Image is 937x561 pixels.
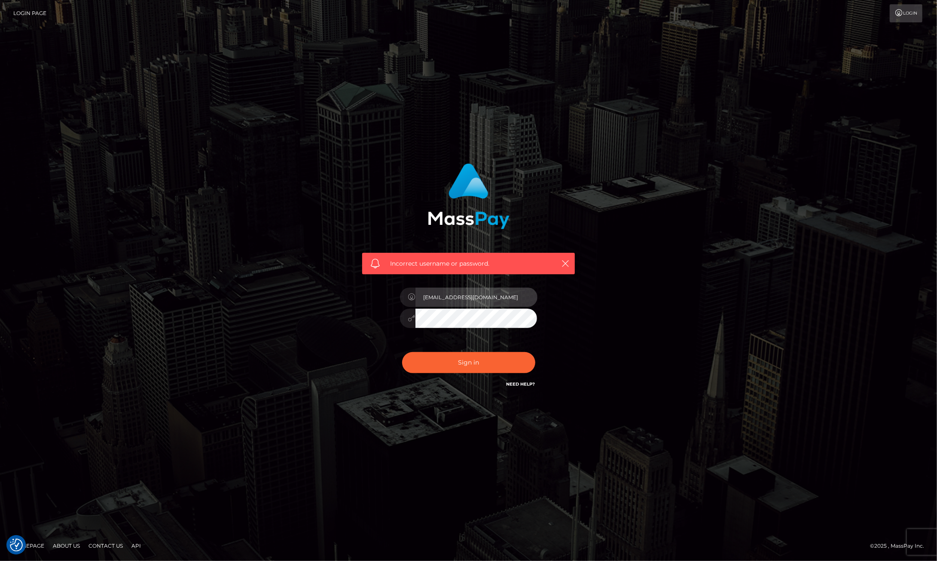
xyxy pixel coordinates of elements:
button: Consent Preferences [10,539,23,552]
a: Homepage [9,539,48,552]
span: Incorrect username or password. [390,259,547,268]
a: Contact Us [85,539,126,552]
img: MassPay Login [428,163,510,229]
button: Sign in [402,352,535,373]
input: Username... [415,288,537,307]
a: Need Help? [507,381,535,387]
img: Revisit consent button [10,539,23,552]
a: API [128,539,144,552]
a: Login [890,4,922,22]
div: © 2025 , MassPay Inc. [870,541,931,551]
a: About Us [49,539,83,552]
a: Login Page [13,4,46,22]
